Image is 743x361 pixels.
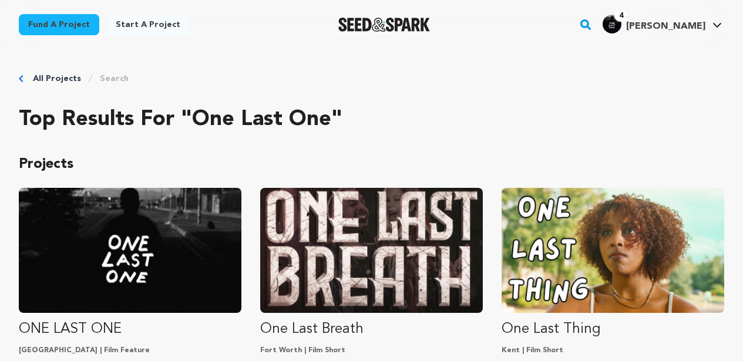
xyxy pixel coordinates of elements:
span: 4 [614,10,628,22]
p: Kent | Film Short [502,346,724,355]
span: [PERSON_NAME] [626,22,705,31]
span: Dakota L.'s Profile [600,12,724,37]
p: One Last Breath [260,320,483,339]
a: Start a project [106,14,190,35]
a: Dakota L.'s Profile [600,12,724,33]
p: Projects [19,155,724,174]
a: Fund a project [19,14,99,35]
h2: Top results for "one last one" [19,108,724,131]
a: Search [100,73,129,85]
a: Seed&Spark Homepage [338,18,431,32]
div: Dakota L.'s Profile [603,15,705,33]
p: Fort Worth | Film Short [260,346,483,355]
p: One Last Thing [502,320,724,339]
p: [GEOGRAPHIC_DATA] | Film Feature [19,346,241,355]
img: Seed&Spark Logo Dark Mode [338,18,431,32]
p: ONE LAST ONE [19,320,241,339]
a: All Projects [33,73,81,85]
div: Breadcrumb [19,73,724,85]
img: caa813c165506122.jpg [603,15,621,33]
